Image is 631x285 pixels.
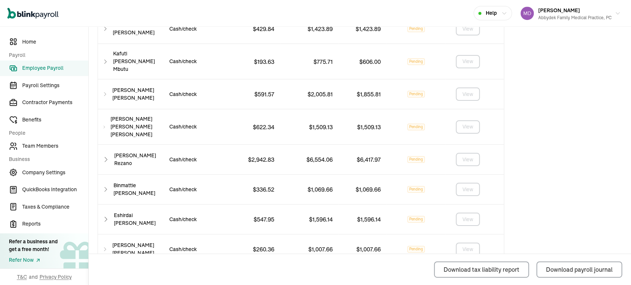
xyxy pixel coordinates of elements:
[508,205,631,285] iframe: Chat Widget
[456,183,480,196] button: View
[456,55,480,68] button: View
[7,3,58,24] nav: Global
[407,58,425,65] span: Pending
[456,87,480,101] button: View
[302,185,339,194] p: $ 1,069.66
[247,24,280,33] p: $ 429.84
[302,90,339,99] p: $ 2,005.81
[9,238,58,253] div: Refer a business and get a free month!
[518,4,624,23] button: [PERSON_NAME]Abbydek Family Medical Practice, PC
[303,215,339,224] p: $ 1,596.14
[456,153,480,166] button: View
[113,50,163,73] span: Kafuti [PERSON_NAME] Mbutu
[22,99,88,106] span: Contractor Payments
[17,273,27,281] span: T&C
[22,169,88,176] span: Company Settings
[22,116,88,124] span: Benefits
[163,58,203,65] p: Cash/check
[247,245,280,254] p: $ 260.36
[407,91,425,97] span: Pending
[301,155,339,164] p: $ 6,554.06
[351,123,381,131] p: $ 1,509.13
[22,142,88,150] span: Team Members
[112,241,163,257] span: [PERSON_NAME] [PERSON_NAME]
[462,25,473,33] div: View
[163,156,203,164] p: Cash/check
[163,245,203,253] p: Cash/check
[22,186,88,193] span: QuickBooks Integration
[113,182,163,197] span: Binmattie [PERSON_NAME]
[247,123,280,131] p: $ 622.34
[407,216,425,223] span: Pending
[9,155,84,163] span: Business
[462,123,473,131] div: View
[350,185,381,194] p: $ 1,069.66
[462,245,473,253] div: View
[462,216,473,223] div: View
[538,7,580,14] span: [PERSON_NAME]
[242,155,280,164] p: $ 2,942.83
[456,243,480,256] button: View
[350,24,381,33] p: $ 1,423.89
[248,90,280,99] p: $ 591.57
[444,265,519,274] div: Download tax liability report
[407,186,425,193] span: Pending
[538,14,612,21] div: Abbydek Family Medical Practice, PC
[248,57,280,66] p: $ 193.63
[434,261,529,278] button: Download tax liability report
[303,123,339,131] p: $ 1,509.13
[462,90,473,98] div: View
[302,24,339,33] p: $ 1,423.89
[456,120,480,134] button: View
[22,220,88,228] span: Reports
[22,82,88,89] span: Payroll Settings
[456,22,480,35] button: View
[302,245,339,254] p: $ 1,007.66
[407,156,425,163] span: Pending
[163,25,203,33] p: Cash/check
[113,21,163,37] span: Julieth Yucari [PERSON_NAME]
[351,90,381,99] p: $ 1,855.81
[462,58,473,65] div: View
[22,38,88,46] span: Home
[40,273,72,281] span: Privacy Policy
[22,64,88,72] span: Employee Payroll
[308,57,339,66] p: $ 775.71
[22,203,88,211] span: Taxes & Compliance
[462,156,473,164] div: View
[163,90,203,98] p: Cash/check
[351,155,381,164] p: $ 6,417.97
[486,9,497,17] span: Help
[163,186,203,193] p: Cash/check
[114,152,163,167] span: [PERSON_NAME] Rezano
[248,215,280,224] p: $ 547.95
[462,186,473,193] div: View
[456,213,480,226] button: View
[112,86,163,102] span: [PERSON_NAME] [PERSON_NAME]
[407,246,425,253] span: Pending
[114,212,163,227] span: Eshirdai [PERSON_NAME]
[9,51,84,59] span: Payroll
[247,185,280,194] p: $ 336.52
[474,6,512,20] button: Help
[350,245,381,254] p: $ 1,007.66
[9,256,58,264] a: Refer Now
[163,123,203,131] p: Cash/check
[353,57,381,66] p: $ 606.00
[407,124,425,130] span: Pending
[407,25,425,32] span: Pending
[9,129,84,137] span: People
[163,216,203,223] p: Cash/check
[351,215,381,224] p: $ 1,596.14
[111,115,163,138] span: [PERSON_NAME] [PERSON_NAME] [PERSON_NAME]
